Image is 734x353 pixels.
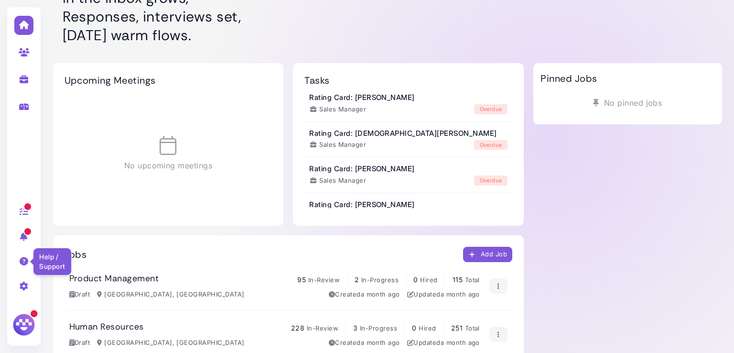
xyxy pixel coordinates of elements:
[413,276,418,284] span: 0
[353,324,357,332] span: 3
[69,290,90,299] div: Draft
[361,339,400,346] time: Jul 17, 2025
[451,324,463,332] span: 251
[33,248,71,276] div: Help / Support
[309,93,414,102] h3: Rating Card: [PERSON_NAME]
[309,105,366,114] div: Sales Manager
[304,75,329,86] h2: Tasks
[360,324,397,332] span: In-Progress
[309,176,366,186] div: Sales Manager
[474,104,507,114] div: overdue
[69,338,90,348] div: Draft
[441,339,480,346] time: Jul 17, 2025
[407,338,480,348] div: Updated
[97,290,244,299] div: [GEOGRAPHIC_DATA], [GEOGRAPHIC_DATA]
[361,290,400,298] time: Jul 17, 2025
[361,276,399,284] span: In-Progress
[463,247,513,262] button: Add Job
[309,140,366,150] div: Sales Manager
[465,276,480,284] span: Total
[329,290,400,299] div: Created
[309,200,414,209] h3: Rating Card: [PERSON_NAME]
[308,276,340,284] span: In-Review
[465,324,480,332] span: Total
[65,249,87,260] h2: Jobs
[453,276,463,284] span: 115
[441,290,480,298] time: Jul 17, 2025
[420,276,437,284] span: Hired
[407,290,480,299] div: Updated
[65,75,156,86] h2: Upcoming Meetings
[291,324,304,332] span: 228
[307,324,338,332] span: In-Review
[309,129,497,138] h3: Rating Card: [DEMOGRAPHIC_DATA][PERSON_NAME]
[468,250,507,260] div: Add Job
[474,140,507,150] div: overdue
[540,94,714,112] div: No pinned jobs
[11,312,36,337] img: Megan
[309,165,414,173] h3: Rating Card: [PERSON_NAME]
[69,274,159,284] h3: Product Management
[97,338,244,348] div: [GEOGRAPHIC_DATA], [GEOGRAPHIC_DATA]
[329,338,400,348] div: Created
[355,276,359,284] span: 2
[65,96,272,211] div: No upcoming meetings
[419,324,436,332] span: Hired
[474,176,507,186] div: overdue
[69,322,144,332] h3: Human Resources
[297,276,306,284] span: 95
[412,324,416,332] span: 0
[540,73,597,84] h2: Pinned Jobs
